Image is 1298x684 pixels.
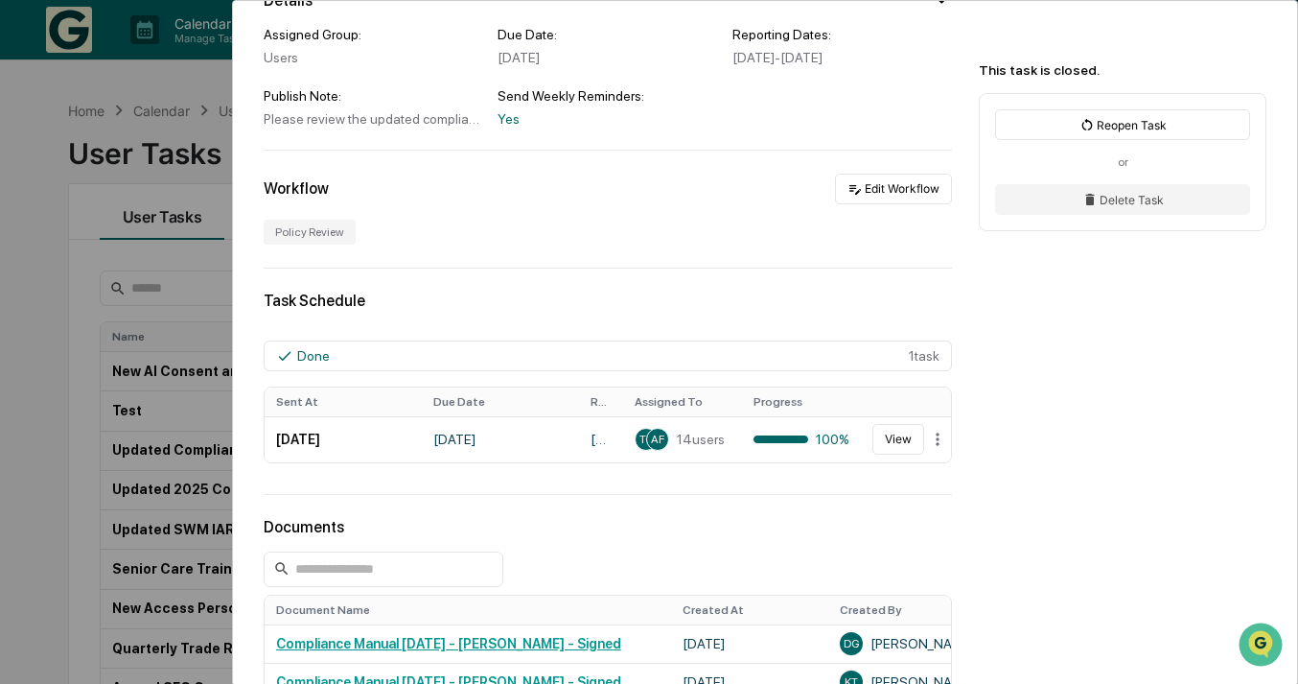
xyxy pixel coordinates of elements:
[12,234,131,269] a: 🖐️Preclearance
[844,637,859,650] span: DG
[19,40,349,71] p: How can we help?
[265,388,422,416] th: Sent At
[732,27,952,42] div: Reporting Dates:
[326,153,349,176] button: Start new chat
[158,242,238,261] span: Attestations
[732,50,823,65] span: [DATE] - [DATE]
[131,234,245,269] a: 🗄️Attestations
[498,111,717,127] div: Yes
[276,636,621,651] a: Compliance Manual [DATE] - [PERSON_NAME] - Signed
[264,220,356,245] div: Policy Review
[191,325,232,340] span: Pylon
[579,388,623,416] th: Reporting Date
[19,244,35,259] div: 🖐️
[979,62,1266,78] div: This task is closed.
[828,596,995,625] th: Created By
[38,242,124,261] span: Preclearance
[742,388,861,416] th: Progress
[995,184,1250,215] button: Delete Task
[651,433,664,446] span: AF
[677,432,725,447] span: 14 users
[50,87,316,107] input: Clear
[264,111,483,127] div: Please review the updated compliance manual for 2025 and acknowledge that you have read it. Thank...
[297,348,330,364] div: Done
[579,416,623,462] td: [DATE] - [DATE]
[264,27,483,42] div: Assigned Group:
[135,324,232,340] a: Powered byPylon
[872,424,924,455] button: View
[139,244,154,259] div: 🗄️
[19,280,35,295] div: 🔎
[12,271,128,305] a: 🔎Data Lookup
[498,88,717,104] div: Send Weekly Reminders:
[995,109,1250,140] button: Reopen Task
[498,27,717,42] div: Due Date:
[264,50,483,65] div: Users
[753,432,849,447] div: 100%
[840,632,984,655] div: [PERSON_NAME]
[38,278,121,297] span: Data Lookup
[19,147,54,181] img: 1746055101610-c473b297-6a78-478c-a979-82029cc54cd1
[264,341,952,371] div: 1 task
[671,625,828,663] td: [DATE]
[265,596,671,625] th: Document Name
[264,292,952,310] div: Task Schedule
[995,155,1250,169] div: or
[65,166,243,181] div: We're available if you need us!
[422,416,579,462] td: [DATE]
[498,50,717,65] div: [DATE]
[65,147,314,166] div: Start new chat
[671,596,828,625] th: Created At
[422,388,579,416] th: Due Date
[639,433,653,446] span: TS
[1237,621,1288,672] iframe: Open customer support
[264,518,952,536] div: Documents
[264,179,329,198] div: Workflow
[265,416,422,462] td: [DATE]
[264,88,483,104] div: Publish Note:
[835,174,952,204] button: Edit Workflow
[623,388,742,416] th: Assigned To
